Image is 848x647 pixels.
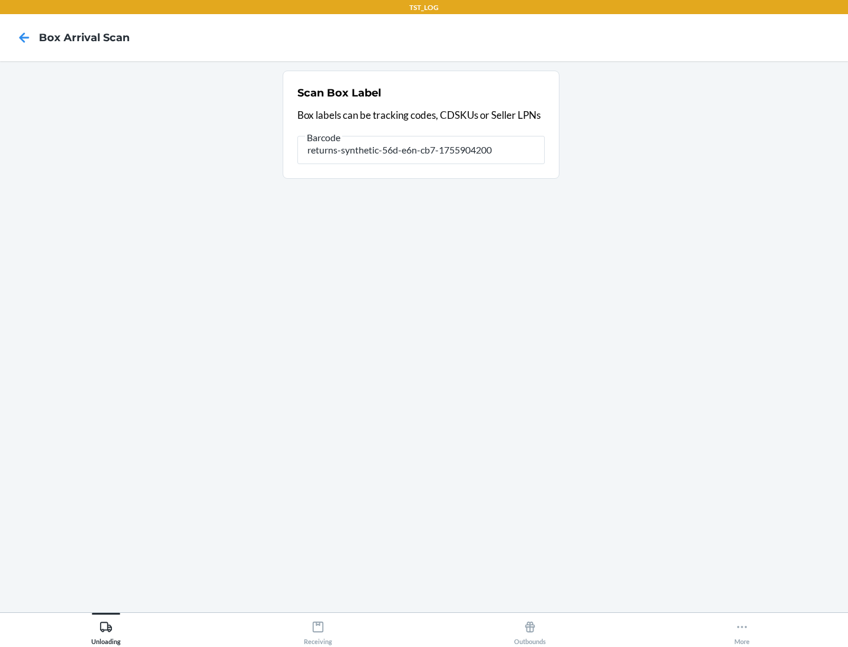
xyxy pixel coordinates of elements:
p: TST_LOG [409,2,439,13]
h4: Box Arrival Scan [39,30,130,45]
input: Barcode [297,136,545,164]
div: More [734,616,750,645]
button: Outbounds [424,613,636,645]
span: Barcode [305,132,342,144]
button: More [636,613,848,645]
button: Receiving [212,613,424,645]
h2: Scan Box Label [297,85,381,101]
div: Receiving [304,616,332,645]
p: Box labels can be tracking codes, CDSKUs or Seller LPNs [297,108,545,123]
div: Outbounds [514,616,546,645]
div: Unloading [91,616,121,645]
